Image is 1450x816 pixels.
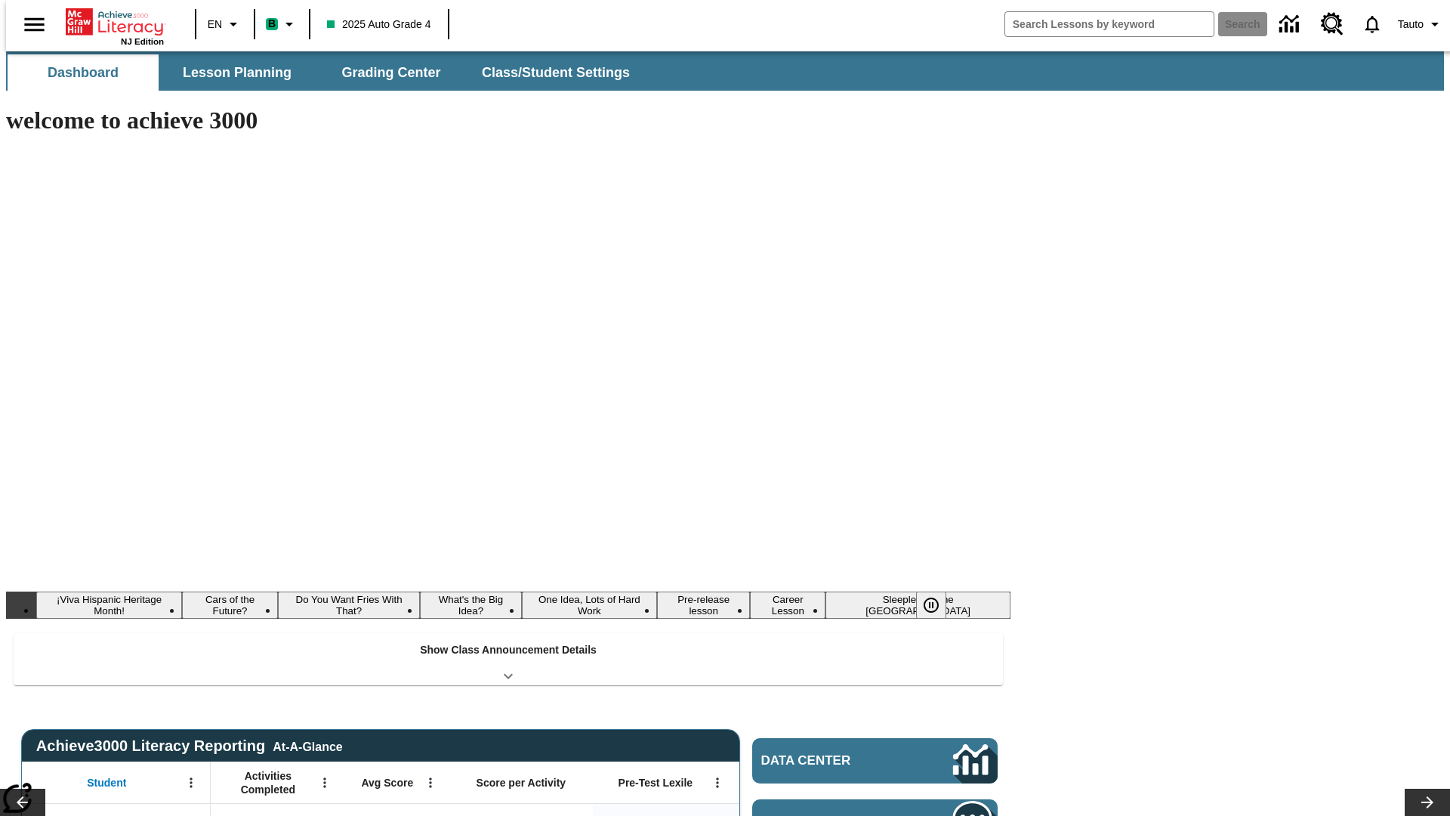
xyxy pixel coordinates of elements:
button: Dashboard [8,54,159,91]
span: Activities Completed [218,769,318,796]
button: Slide 2 Cars of the Future? [182,592,278,619]
a: Home [66,7,164,37]
span: 2025 Auto Grade 4 [327,17,431,32]
div: At-A-Glance [273,737,342,754]
button: Slide 7 Career Lesson [750,592,825,619]
button: Slide 5 One Idea, Lots of Hard Work [522,592,658,619]
span: B [268,14,276,33]
input: search field [1005,12,1214,36]
button: Slide 4 What's the Big Idea? [420,592,521,619]
button: Slide 6 Pre-release lesson [657,592,750,619]
button: Open Menu [180,771,202,794]
div: SubNavbar [6,51,1444,91]
button: Slide 1 ¡Viva Hispanic Heritage Month! [36,592,182,619]
span: Score per Activity [477,776,566,790]
button: Slide 3 Do You Want Fries With That? [278,592,420,619]
div: SubNavbar [6,54,643,91]
button: Pause [916,592,946,619]
button: Language: EN, Select a language [201,11,249,38]
a: Data Center [1270,4,1312,45]
span: Student [87,776,126,790]
button: Lesson Planning [162,54,313,91]
button: Grading Center [316,54,467,91]
a: Data Center [752,738,998,784]
span: Achieve3000 Literacy Reporting [36,737,343,755]
span: EN [208,17,222,32]
h1: welcome to achieve 3000 [6,107,1010,134]
span: Tauto [1398,17,1424,32]
div: Show Class Announcement Details [14,633,1003,685]
span: Avg Score [361,776,413,790]
button: Open side menu [12,2,57,47]
span: Data Center [761,753,902,768]
button: Lesson carousel, Next [1405,789,1450,816]
button: Open Menu [419,771,442,794]
p: Show Class Announcement Details [420,642,597,658]
div: Pause [916,592,961,619]
span: NJ Edition [121,37,164,46]
a: Resource Center, Will open in new tab [1312,4,1353,45]
button: Open Menu [706,771,729,794]
span: Pre-Test Lexile [619,776,693,790]
div: Home [66,5,164,46]
button: Profile/Settings [1392,11,1450,38]
a: Notifications [1353,5,1392,44]
button: Open Menu [313,771,336,794]
button: Class/Student Settings [470,54,642,91]
button: Boost Class color is mint green. Change class color [260,11,304,38]
button: Slide 8 Sleepless in the Animal Kingdom [825,592,1010,619]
